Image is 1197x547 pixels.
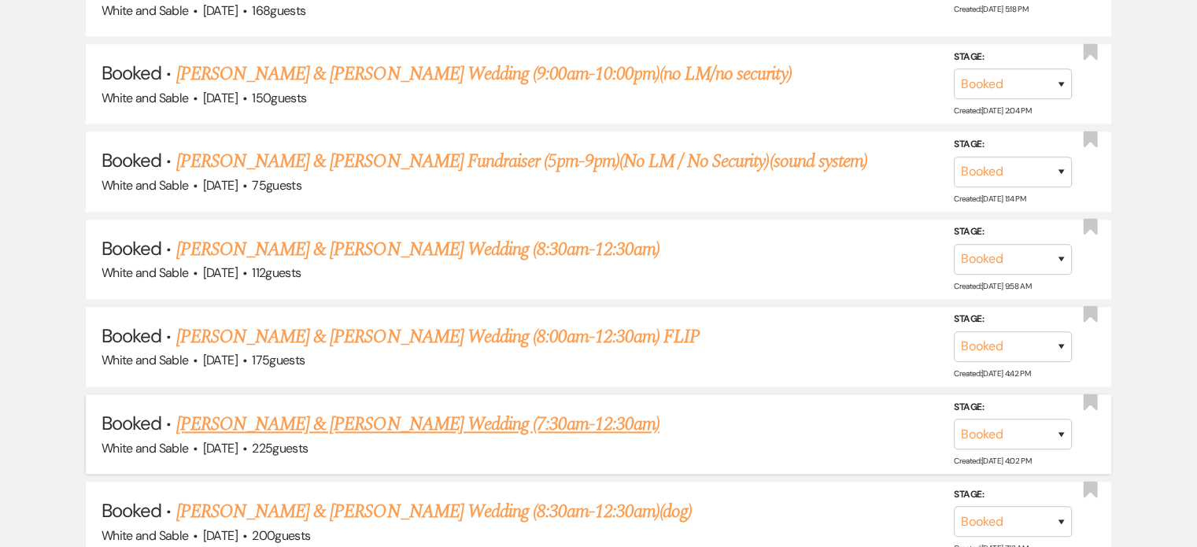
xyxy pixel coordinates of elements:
[102,352,188,368] span: White and Sable
[102,61,161,85] span: Booked
[203,440,238,456] span: [DATE]
[252,264,301,281] span: 112 guests
[102,90,188,106] span: White and Sable
[176,60,792,88] a: [PERSON_NAME] & [PERSON_NAME] Wedding (9:00am-10:00pm)(no LM/no security)
[954,105,1031,116] span: Created: [DATE] 2:04 PM
[252,527,310,544] span: 200 guests
[102,323,161,348] span: Booked
[102,177,188,194] span: White and Sable
[102,498,161,523] span: Booked
[102,236,161,261] span: Booked
[954,224,1072,241] label: Stage:
[176,235,659,264] a: [PERSON_NAME] & [PERSON_NAME] Wedding (8:30am-12:30am)
[954,398,1072,416] label: Stage:
[252,352,305,368] span: 175 guests
[954,281,1031,291] span: Created: [DATE] 9:58 AM
[252,440,308,456] span: 225 guests
[954,194,1025,204] span: Created: [DATE] 1:14 PM
[954,136,1072,153] label: Stage:
[102,440,188,456] span: White and Sable
[252,90,306,106] span: 150 guests
[102,527,188,544] span: White and Sable
[203,177,238,194] span: [DATE]
[954,4,1028,14] span: Created: [DATE] 5:18 PM
[954,368,1030,379] span: Created: [DATE] 4:42 PM
[203,264,238,281] span: [DATE]
[954,311,1072,328] label: Stage:
[203,2,238,19] span: [DATE]
[252,177,301,194] span: 75 guests
[954,456,1031,466] span: Created: [DATE] 4:02 PM
[176,147,867,176] a: [PERSON_NAME] & [PERSON_NAME] Fundraiser (5pm-9pm)(No LM / No Security)(sound system)
[954,486,1072,504] label: Stage:
[102,411,161,435] span: Booked
[954,49,1072,66] label: Stage:
[176,410,659,438] a: [PERSON_NAME] & [PERSON_NAME] Wedding (7:30am-12:30am)
[252,2,305,19] span: 168 guests
[203,352,238,368] span: [DATE]
[203,90,238,106] span: [DATE]
[176,497,692,526] a: [PERSON_NAME] & [PERSON_NAME] Wedding (8:30am-12:30am)(dog)
[102,264,188,281] span: White and Sable
[176,323,700,351] a: [PERSON_NAME] & [PERSON_NAME] Wedding (8:00am-12:30am) FLIP
[102,2,188,19] span: White and Sable
[102,148,161,172] span: Booked
[203,527,238,544] span: [DATE]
